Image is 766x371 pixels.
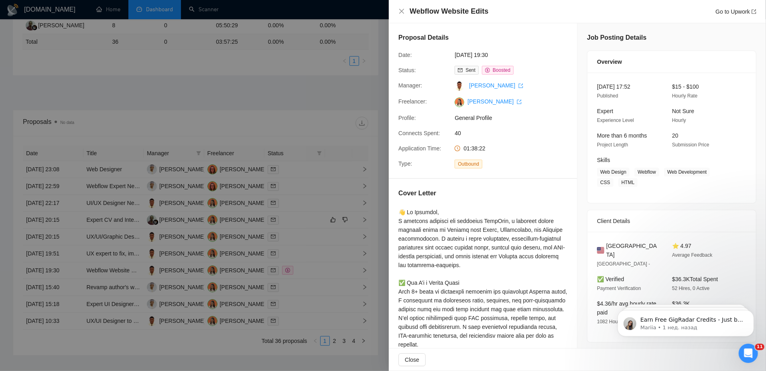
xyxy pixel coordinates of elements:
[597,57,622,66] span: Overview
[398,115,416,121] span: Profile:
[587,33,646,43] h5: Job Posting Details
[672,142,709,148] span: Submission Price
[467,98,522,105] a: [PERSON_NAME] export
[485,68,490,73] span: dollar
[518,83,523,88] span: export
[463,145,486,152] span: 01:38:22
[752,9,756,14] span: export
[398,189,436,198] h5: Cover Letter
[455,114,575,122] span: General Profile
[739,344,758,363] iframe: Intercom live chat
[597,132,647,139] span: More than 6 months
[455,97,464,107] img: c1uNj9yASvKgXK4m2vvefBjJDatZO9HXFkc4SmXnQeb3wYiPu_jtbm1UNRoPnitr3D
[597,83,630,90] span: [DATE] 17:52
[597,178,614,187] span: CSS
[597,210,746,232] div: Client Details
[606,241,659,259] span: [GEOGRAPHIC_DATA]
[597,168,630,176] span: Web Design
[597,261,650,267] span: [GEOGRAPHIC_DATA] -
[597,300,656,316] span: $4.36/hr avg hourly rate paid
[398,67,416,73] span: Status:
[672,276,718,282] span: $36.3K Total Spent
[672,132,679,139] span: 20
[458,68,463,73] span: mail
[410,6,488,16] h4: Webflow Website Edits
[455,129,575,138] span: 40
[398,33,449,43] h5: Proposal Details
[398,160,412,167] span: Type:
[755,344,764,350] span: 11
[517,99,522,104] span: export
[672,118,686,123] span: Hourly
[455,146,460,151] span: clock-circle
[672,243,691,249] span: ⭐ 4.97
[672,108,694,114] span: Not Sure
[398,353,426,366] button: Close
[597,108,613,114] span: Expert
[672,93,697,99] span: Hourly Rate
[398,82,422,89] span: Manager:
[455,51,575,59] span: [DATE] 19:30
[597,118,634,123] span: Experience Level
[597,142,628,148] span: Project Length
[672,252,713,258] span: Average Feedback
[469,82,523,89] a: [PERSON_NAME] export
[672,286,709,291] span: 52 Hires, 0 Active
[398,8,405,14] span: close
[634,168,659,176] span: Webflow
[597,93,618,99] span: Published
[664,168,710,176] span: Web Development
[605,293,766,349] iframe: Intercom notifications сообщение
[618,178,638,187] span: HTML
[715,8,756,15] a: Go to Upworkexport
[455,160,482,168] span: Outbound
[597,319,622,324] span: 1082 Hours
[493,67,510,73] span: Boosted
[672,83,699,90] span: $15 - $100
[398,8,405,15] button: Close
[597,276,624,282] span: ✅ Verified
[597,157,610,163] span: Skills
[398,145,441,152] span: Application Time:
[597,246,604,255] img: 🇺🇸
[597,286,641,291] span: Payment Verification
[398,130,440,136] span: Connects Spent:
[398,98,427,105] span: Freelancer:
[405,355,419,364] span: Close
[398,52,412,58] span: Date:
[465,67,475,73] span: Sent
